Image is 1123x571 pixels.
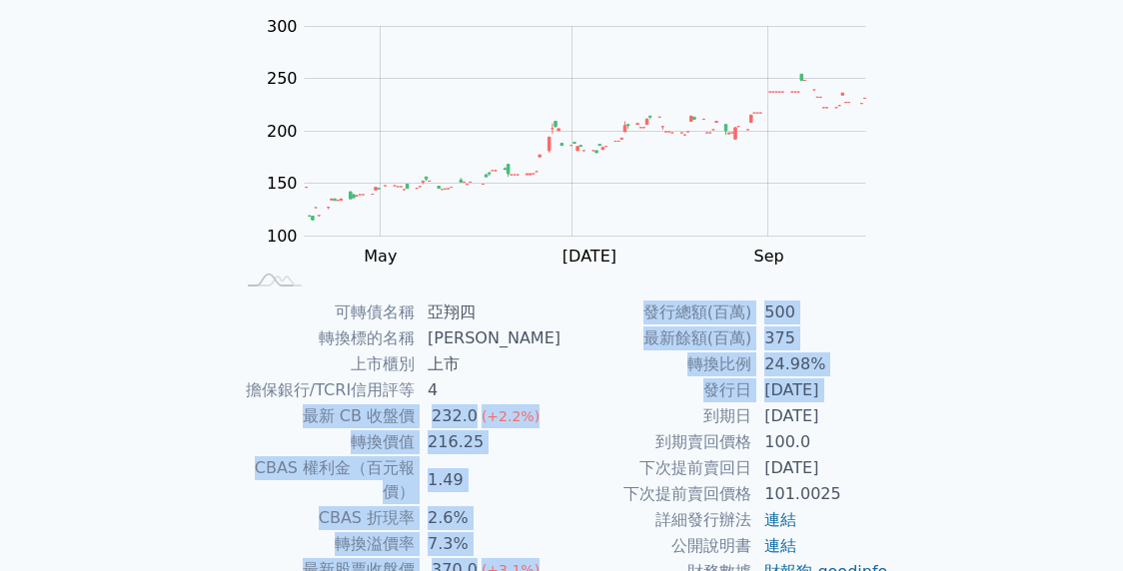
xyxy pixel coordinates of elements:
[234,351,416,377] td: 上市櫃別
[561,429,752,455] td: 到期賣回價格
[561,377,752,403] td: 發行日
[234,455,416,505] td: CBAS 權利金（百元報價）
[764,510,796,529] a: 連結
[416,299,561,325] td: 亞翔四
[267,69,298,88] tspan: 250
[416,531,561,557] td: 7.3%
[561,351,752,377] td: 轉換比例
[561,455,752,481] td: 下次提前賣回日
[1023,475,1123,571] iframe: Chat Widget
[267,17,298,36] tspan: 300
[428,404,482,428] div: 232.0
[561,403,752,429] td: 到期日
[561,507,752,533] td: 詳細發行辦法
[752,455,889,481] td: [DATE]
[234,403,416,429] td: 最新 CB 收盤價
[364,247,397,266] tspan: May
[754,247,784,266] tspan: Sep
[562,247,616,266] tspan: [DATE]
[416,377,561,403] td: 4
[234,429,416,455] td: 轉換價值
[267,227,298,246] tspan: 100
[752,377,889,403] td: [DATE]
[561,325,752,351] td: 最新餘額(百萬)
[267,122,298,141] tspan: 200
[267,174,298,193] tspan: 150
[416,429,561,455] td: 216.25
[482,408,540,424] span: (+2.2%)
[234,325,416,351] td: 轉換標的名稱
[234,531,416,557] td: 轉換溢價率
[234,505,416,531] td: CBAS 折現率
[752,429,889,455] td: 100.0
[416,351,561,377] td: 上市
[752,351,889,377] td: 24.98%
[561,533,752,559] td: 公開說明書
[764,536,796,555] a: 連結
[416,505,561,531] td: 2.6%
[752,299,889,325] td: 500
[752,481,889,507] td: 101.0025
[752,325,889,351] td: 375
[1023,475,1123,571] div: 聊天小工具
[416,455,561,505] td: 1.49
[561,299,752,325] td: 發行總額(百萬)
[234,299,416,325] td: 可轉債名稱
[257,17,896,306] g: Chart
[234,377,416,403] td: 擔保銀行/TCRI信用評等
[561,481,752,507] td: 下次提前賣回價格
[752,403,889,429] td: [DATE]
[416,325,561,351] td: [PERSON_NAME]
